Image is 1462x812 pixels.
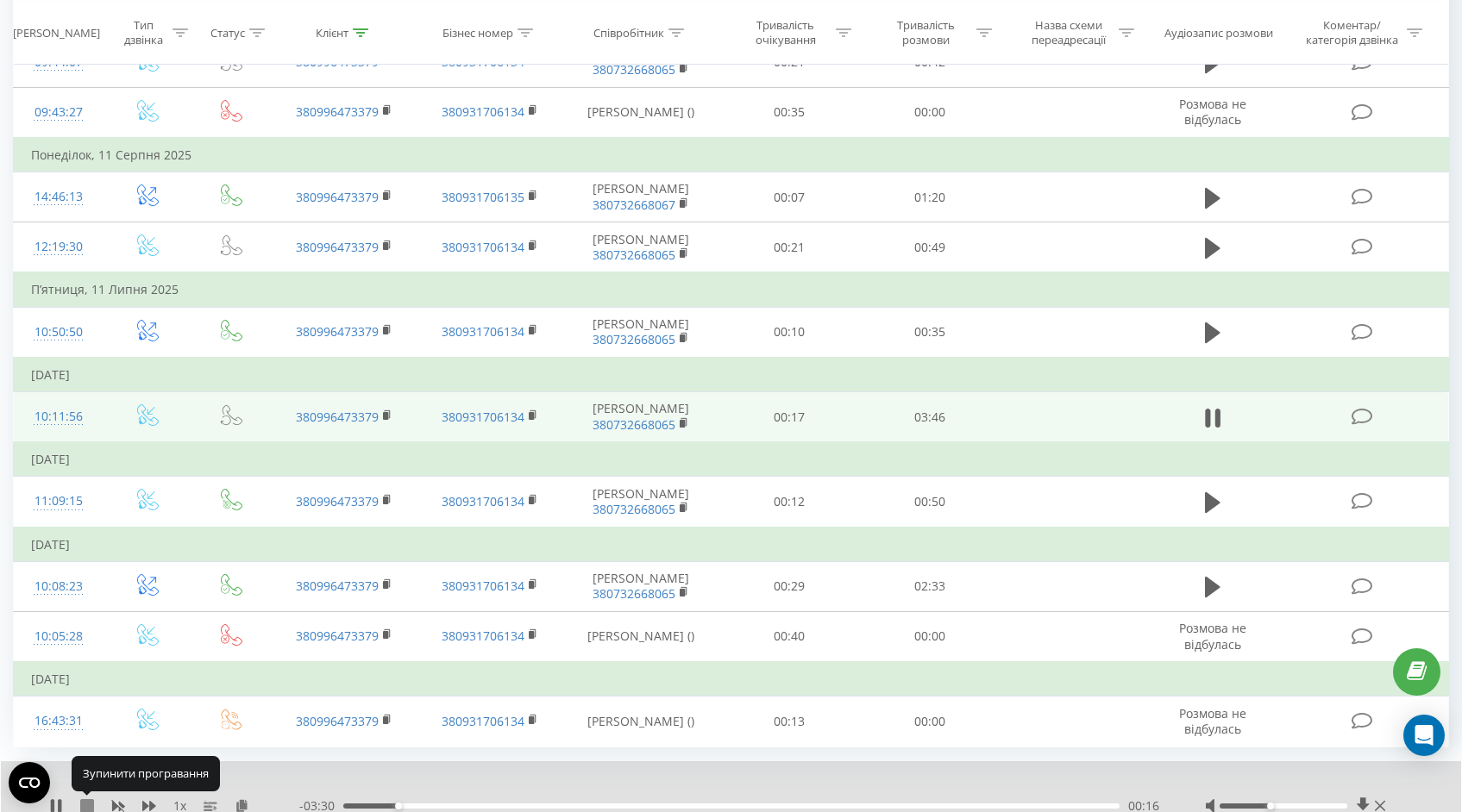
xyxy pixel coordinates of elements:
div: Клієнт [316,25,348,40]
td: [PERSON_NAME] [562,172,719,222]
span: Розмова не відбулась [1179,620,1246,652]
div: Назва схеми переадресації [1022,18,1114,47]
div: 12:19:30 [31,230,85,264]
td: [PERSON_NAME] () [562,87,719,138]
a: 380732668065 [593,61,675,78]
td: 00:35 [860,307,1000,358]
a: 380996473379 [296,578,379,594]
div: Тип дзвінка [118,18,168,47]
a: 380931706134 [442,103,524,120]
div: 10:50:50 [31,315,85,349]
div: Зупинити програвання [72,756,220,790]
td: [DATE] [14,442,1449,477]
td: 00:13 [719,696,859,746]
a: 380996473379 [296,103,379,120]
td: [PERSON_NAME] [562,392,719,443]
div: Accessibility label [1267,803,1274,809]
td: [PERSON_NAME] [562,222,719,273]
td: [PERSON_NAME] [562,307,719,358]
a: 380931706134 [442,713,524,729]
td: 00:00 [860,611,1000,662]
div: Аудіозапис розмови [1164,25,1273,40]
td: 00:50 [860,477,1000,528]
a: 380996473379 [296,713,379,729]
a: 380732668065 [593,501,675,517]
td: 01:20 [860,172,1000,222]
td: [DATE] [14,528,1449,562]
td: 00:17 [719,392,859,443]
div: Співробітник [593,25,664,40]
div: 09:43:27 [31,96,85,129]
a: 380996473379 [296,189,379,205]
td: 00:21 [719,222,859,273]
div: Коментар/категорія дзвінка [1302,18,1402,47]
a: 380996473379 [296,239,379,255]
div: Тривалість очікування [739,18,831,47]
a: 380931706134 [442,409,524,425]
td: 00:49 [860,222,1000,273]
td: [DATE] [14,358,1449,392]
a: 380931706134 [442,578,524,594]
div: 14:46:13 [31,180,85,214]
td: 00:07 [719,172,859,222]
td: [DATE] [14,662,1449,696]
div: Тривалість розмови [880,18,972,47]
button: Open CMP widget [9,762,50,803]
div: Бізнес номер [442,25,513,40]
td: [PERSON_NAME] () [562,696,719,746]
td: 00:10 [719,307,859,358]
a: 380931706134 [442,493,524,509]
td: [PERSON_NAME] () [562,611,719,662]
div: Статус [210,25,245,40]
td: [PERSON_NAME] [562,477,719,528]
a: 380732668065 [593,416,675,433]
a: 380996473379 [296,323,379,340]
a: 380732668065 [593,331,675,347]
div: Accessibility label [395,803,402,809]
div: Open Intercom Messenger [1403,715,1445,756]
td: П’ятниця, 11 Липня 2025 [14,272,1449,307]
a: 380931706134 [442,628,524,644]
div: 11:09:15 [31,484,85,518]
div: 16:43:31 [31,704,85,738]
td: [PERSON_NAME] [562,561,719,611]
a: 380732668067 [593,197,675,213]
td: 00:00 [860,87,1000,138]
td: 02:33 [860,561,1000,611]
td: 03:46 [860,392,1000,443]
a: 380996473379 [296,628,379,644]
td: 00:35 [719,87,859,138]
td: 00:40 [719,611,859,662]
td: Понеділок, 11 Серпня 2025 [14,138,1449,172]
div: 10:08:23 [31,570,85,603]
span: Розмова не відбулась [1179,705,1246,737]
a: 380931706134 [442,239,524,255]
a: 380732668065 [593,585,675,602]
a: 380931706135 [442,189,524,205]
div: 10:05:28 [31,620,85,653]
td: 00:12 [719,477,859,528]
td: 00:00 [860,696,1000,746]
a: 380732668065 [593,247,675,263]
span: Розмова не відбулась [1179,96,1246,128]
a: 380996473379 [296,409,379,425]
div: [PERSON_NAME] [13,25,100,40]
div: 10:11:56 [31,400,85,434]
td: 00:29 [719,561,859,611]
a: 380996473379 [296,493,379,509]
a: 380931706134 [442,323,524,340]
